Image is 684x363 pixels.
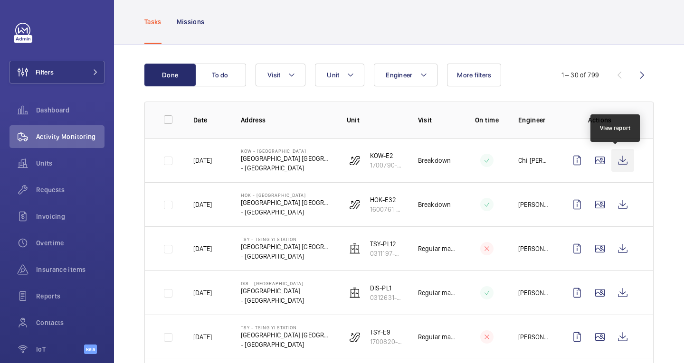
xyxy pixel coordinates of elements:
[256,64,305,86] button: Visit
[518,115,551,125] p: Engineer
[447,64,501,86] button: More filters
[241,192,332,198] p: HOK - [GEOGRAPHIC_DATA]
[370,205,403,214] p: 1600761-029
[193,200,212,209] p: [DATE]
[518,288,551,298] p: [PERSON_NAME]
[193,332,212,342] p: [DATE]
[36,67,54,77] span: Filters
[241,286,304,296] p: [GEOGRAPHIC_DATA]
[561,70,599,80] div: 1 – 30 of 799
[418,156,451,165] p: Breakdown
[370,337,403,346] p: 1700820-010
[241,148,332,154] p: KOW - [GEOGRAPHIC_DATA]
[370,239,403,249] p: TSY-PL12
[349,243,361,254] img: elevator.svg
[241,296,304,305] p: - [GEOGRAPHIC_DATA]
[418,200,451,209] p: Breakdown
[241,198,332,207] p: [GEOGRAPHIC_DATA] [GEOGRAPHIC_DATA]
[370,195,403,205] p: HOK-E32
[418,244,456,253] p: Regular maintenance
[241,154,332,163] p: [GEOGRAPHIC_DATA] [GEOGRAPHIC_DATA]
[386,71,412,79] span: Engineer
[241,251,332,261] p: - [GEOGRAPHIC_DATA]
[36,212,104,221] span: Invoicing
[241,330,332,340] p: [GEOGRAPHIC_DATA] [GEOGRAPHIC_DATA]
[370,249,403,258] p: 0311197-007
[370,327,403,337] p: TSY-E9
[370,283,403,293] p: DIS-PL1
[241,280,304,286] p: DIS - [GEOGRAPHIC_DATA]
[518,332,551,342] p: [PERSON_NAME] [PERSON_NAME]
[370,151,403,160] p: KOW-E2
[518,200,551,209] p: [PERSON_NAME]
[518,156,551,165] p: Chi [PERSON_NAME]
[36,291,104,301] span: Reports
[177,17,205,27] p: Missions
[36,158,104,168] span: Units
[370,160,403,170] p: 1700790-001
[193,156,212,165] p: [DATE]
[144,17,161,27] p: Tasks
[36,132,104,141] span: Activity Monitoring
[241,340,332,349] p: - [GEOGRAPHIC_DATA]
[471,115,503,125] p: On time
[36,344,84,354] span: IoT
[374,64,437,86] button: Engineer
[457,71,491,79] span: More filters
[241,207,332,217] p: - [GEOGRAPHIC_DATA]
[349,331,361,343] img: escalator.svg
[84,344,97,354] span: Beta
[241,163,332,173] p: - [GEOGRAPHIC_DATA]
[349,287,361,298] img: elevator.svg
[418,115,456,125] p: Visit
[193,288,212,298] p: [DATE]
[518,244,551,253] p: [PERSON_NAME] [PERSON_NAME]
[36,105,104,115] span: Dashboard
[241,115,332,125] p: Address
[144,64,196,86] button: Done
[241,236,332,242] p: TSY - Tsing Yi Station
[241,325,332,330] p: TSY - Tsing Yi Station
[327,71,339,79] span: Unit
[347,115,403,125] p: Unit
[600,124,631,132] div: View report
[36,265,104,274] span: Insurance items
[36,318,104,327] span: Contacts
[193,244,212,253] p: [DATE]
[36,238,104,248] span: Overtime
[195,64,246,86] button: To do
[9,61,104,84] button: Filters
[349,199,361,210] img: escalator.svg
[566,115,634,125] p: Actions
[418,332,456,342] p: Regular maintenance
[36,185,104,195] span: Requests
[193,115,226,125] p: Date
[349,155,361,166] img: escalator.svg
[418,288,456,298] p: Regular maintenance
[315,64,364,86] button: Unit
[267,71,280,79] span: Visit
[241,242,332,251] p: [GEOGRAPHIC_DATA] [GEOGRAPHIC_DATA]
[370,293,403,302] p: 0312631-001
